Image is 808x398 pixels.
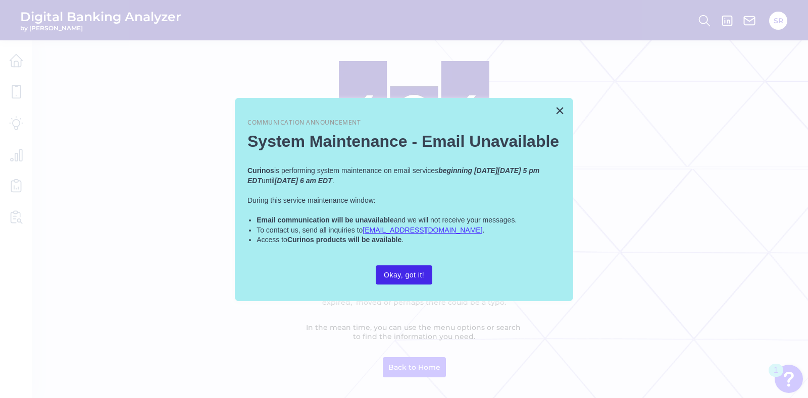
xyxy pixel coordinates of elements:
button: Okay, got it! [376,265,432,285]
p: During this service maintenance window: [247,196,561,206]
span: Access to [257,236,287,244]
span: . [401,236,403,244]
strong: Email communication will be unavailable [257,216,394,224]
span: is performing system maintenance on email services [274,166,438,175]
span: . [483,226,485,234]
em: beginning [DATE][DATE] 5 pm EDT [247,166,541,185]
em: [DATE] 6 am EDT [275,177,332,185]
a: [EMAIL_ADDRESS][DOMAIN_NAME] [363,226,482,234]
span: To contact us, send all inquiries to [257,226,363,234]
span: and we will not receive your messages. [394,216,517,224]
strong: Curinos [247,166,274,175]
p: Communication Announcement [247,119,561,127]
button: Close [555,102,565,119]
span: until [262,177,275,185]
strong: Curinos products will be available [287,236,401,244]
h2: System Maintenance - Email Unavailable [247,132,561,151]
span: . [332,177,334,185]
